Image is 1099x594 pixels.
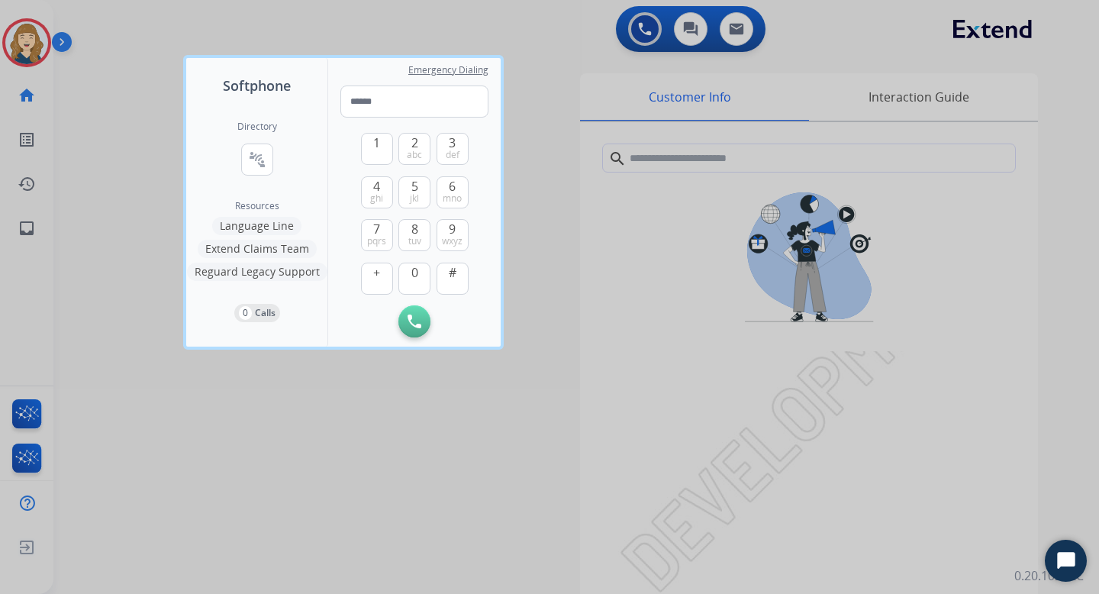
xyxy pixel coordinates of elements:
button: 3def [437,133,469,165]
span: jkl [410,192,419,205]
span: abc [407,149,422,161]
button: 4ghi [361,176,393,208]
button: 1 [361,133,393,165]
p: 0 [239,306,252,320]
span: # [449,263,456,282]
span: Softphone [223,75,291,96]
span: 8 [411,220,418,238]
span: mno [443,192,462,205]
button: Reguard Legacy Support [187,263,327,281]
mat-icon: connect_without_contact [248,150,266,169]
span: 7 [373,220,380,238]
span: + [373,263,380,282]
button: 5jkl [398,176,430,208]
button: Start Chat [1045,540,1087,582]
span: 4 [373,177,380,195]
svg: Open Chat [1055,550,1077,572]
span: 3 [449,134,456,152]
span: Resources [235,200,279,212]
p: 0.20.1027RC [1014,567,1084,585]
button: # [437,263,469,295]
button: Language Line [212,217,301,235]
span: 1 [373,134,380,152]
span: 5 [411,177,418,195]
img: call-button [408,315,421,328]
button: 8tuv [398,219,430,251]
span: pqrs [367,235,386,247]
button: 6mno [437,176,469,208]
button: 0 [398,263,430,295]
span: 9 [449,220,456,238]
p: Calls [255,306,276,320]
button: 0Calls [234,304,280,322]
h2: Directory [237,121,277,133]
button: + [361,263,393,295]
span: ghi [370,192,383,205]
span: 6 [449,177,456,195]
span: def [446,149,459,161]
button: 9wxyz [437,219,469,251]
span: wxyz [442,235,462,247]
button: 7pqrs [361,219,393,251]
span: tuv [408,235,421,247]
button: Extend Claims Team [198,240,317,258]
span: Emergency Dialing [408,64,488,76]
button: 2abc [398,133,430,165]
span: 2 [411,134,418,152]
span: 0 [411,263,418,282]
